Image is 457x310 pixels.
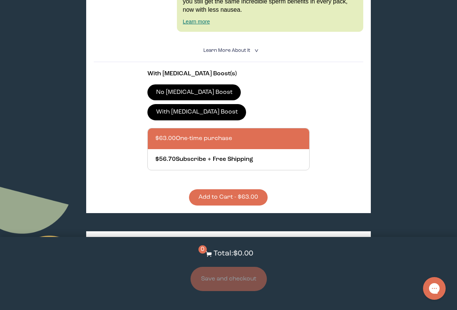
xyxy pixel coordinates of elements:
[183,19,210,25] a: Learn more
[191,267,267,291] button: Save and checkout
[147,70,309,78] p: With [MEDICAL_DATA] Boost(s)
[198,245,207,254] span: 0
[203,48,250,53] span: Learn More About it
[147,84,241,100] label: No [MEDICAL_DATA] Boost
[203,47,254,54] summary: Learn More About it <
[189,189,268,206] button: Add to Cart - $63.00
[147,104,246,120] label: With [MEDICAL_DATA] Boost
[214,248,253,259] p: Total: $0.00
[419,274,449,302] iframe: Gorgias live chat messenger
[252,48,259,53] i: <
